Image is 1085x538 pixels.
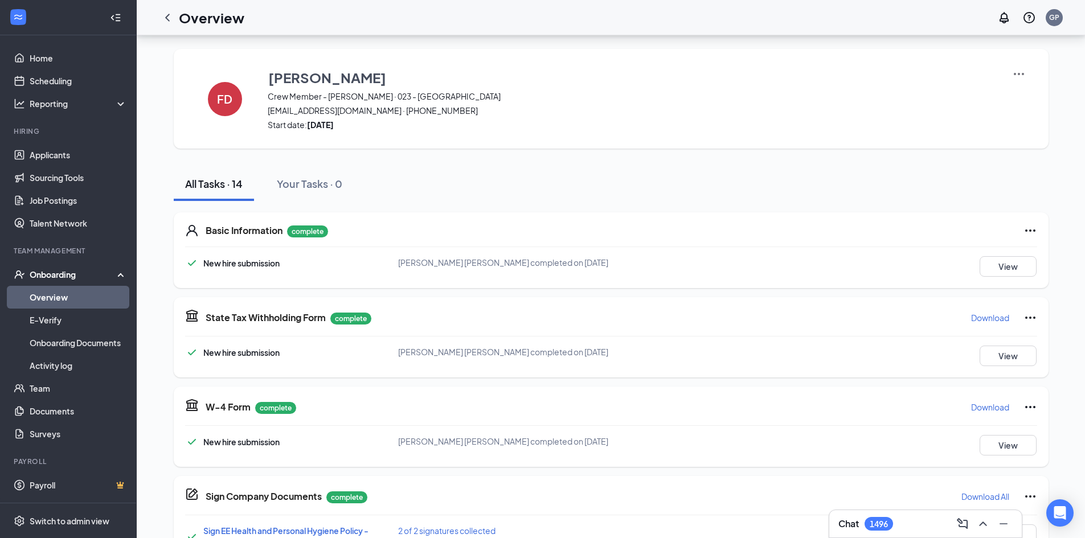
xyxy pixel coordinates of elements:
[30,474,127,496] a: PayrollCrown
[185,256,199,270] svg: Checkmark
[30,166,127,189] a: Sourcing Tools
[268,68,386,87] h3: [PERSON_NAME]
[30,354,127,377] a: Activity log
[30,331,127,354] a: Onboarding Documents
[1023,400,1037,414] svg: Ellipses
[203,258,280,268] span: New hire submission
[30,98,128,109] div: Reporting
[268,67,998,88] button: [PERSON_NAME]
[206,311,326,324] h5: State Tax Withholding Form
[179,8,244,27] h1: Overview
[1046,499,1074,527] div: Open Intercom Messenger
[961,491,1009,502] p: Download All
[185,176,243,191] div: All Tasks · 14
[1022,11,1036,24] svg: QuestionInfo
[398,525,496,536] span: 2 of 2 signatures collected
[14,126,125,136] div: Hiring
[14,515,25,527] svg: Settings
[203,347,280,358] span: New hire submission
[1023,490,1037,503] svg: Ellipses
[185,398,199,412] svg: TaxGovernmentIcon
[398,257,608,268] span: [PERSON_NAME] [PERSON_NAME] completed on [DATE]
[980,256,1037,277] button: View
[14,246,125,256] div: Team Management
[971,401,1009,413] p: Download
[997,11,1011,24] svg: Notifications
[838,518,859,530] h3: Chat
[1023,224,1037,237] svg: Ellipses
[30,422,127,445] a: Surveys
[203,437,280,447] span: New hire submission
[14,98,25,109] svg: Analysis
[30,47,127,69] a: Home
[980,346,1037,366] button: View
[30,377,127,400] a: Team
[13,11,24,23] svg: WorkstreamLogo
[326,491,367,503] p: complete
[398,347,608,357] span: [PERSON_NAME] [PERSON_NAME] completed on [DATE]
[30,400,127,422] a: Documents
[14,457,125,466] div: Payroll
[268,105,998,116] span: [EMAIL_ADDRESS][DOMAIN_NAME] · [PHONE_NUMBER]
[206,490,322,503] h5: Sign Company Documents
[30,212,127,235] a: Talent Network
[185,309,199,322] svg: TaxGovernmentIcon
[30,269,117,280] div: Onboarding
[268,119,998,130] span: Start date:
[185,487,199,501] svg: CompanyDocumentIcon
[217,95,232,103] h4: FD
[330,313,371,325] p: complete
[185,224,199,237] svg: User
[185,435,199,449] svg: Checkmark
[30,309,127,331] a: E-Verify
[1049,13,1059,22] div: GP
[30,515,109,527] div: Switch to admin view
[307,120,334,130] strong: [DATE]
[956,517,969,531] svg: ComposeMessage
[870,519,888,529] div: 1496
[974,515,992,533] button: ChevronUp
[30,189,127,212] a: Job Postings
[971,398,1010,416] button: Download
[185,346,199,359] svg: Checkmark
[1023,311,1037,325] svg: Ellipses
[110,12,121,23] svg: Collapse
[287,225,328,237] p: complete
[14,269,25,280] svg: UserCheck
[206,224,282,237] h5: Basic Information
[196,67,253,130] button: FD
[268,91,998,102] span: Crew Member - [PERSON_NAME] · 023 - [GEOGRAPHIC_DATA]
[30,286,127,309] a: Overview
[953,515,972,533] button: ComposeMessage
[255,402,296,414] p: complete
[398,436,608,446] span: [PERSON_NAME] [PERSON_NAME] completed on [DATE]
[994,515,1013,533] button: Minimize
[997,517,1010,531] svg: Minimize
[961,487,1010,506] button: Download All
[971,309,1010,327] button: Download
[980,435,1037,455] button: View
[971,312,1009,323] p: Download
[277,176,342,191] div: Your Tasks · 0
[976,517,990,531] svg: ChevronUp
[1012,67,1026,81] img: More Actions
[206,401,251,413] h5: W-4 Form
[30,69,127,92] a: Scheduling
[161,11,174,24] svg: ChevronLeft
[30,143,127,166] a: Applicants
